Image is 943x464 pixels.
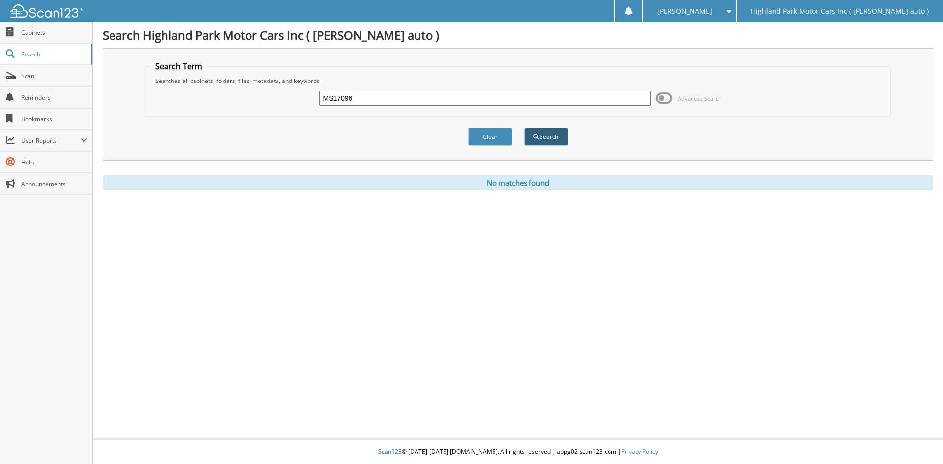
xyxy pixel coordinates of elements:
[21,115,87,123] span: Bookmarks
[21,136,81,145] span: User Reports
[10,4,83,18] img: scan123-logo-white.svg
[378,447,402,456] span: Scan123
[894,417,943,464] iframe: Chat Widget
[93,440,943,464] div: © [DATE]-[DATE] [DOMAIN_NAME]. All rights reserved | appg02-scan123-com |
[150,77,886,85] div: Searches all cabinets, folders, files, metadata, and keywords
[21,93,87,102] span: Reminders
[103,175,933,190] div: No matches found
[21,180,87,188] span: Announcements
[21,158,87,166] span: Help
[468,128,512,146] button: Clear
[21,50,86,58] span: Search
[21,72,87,80] span: Scan
[751,8,929,14] span: Highland Park Motor Cars Inc ( [PERSON_NAME] auto )
[524,128,568,146] button: Search
[150,61,207,72] legend: Search Term
[657,8,712,14] span: [PERSON_NAME]
[621,447,658,456] a: Privacy Policy
[678,95,721,102] span: Advanced Search
[21,28,87,37] span: Cabinets
[103,27,933,43] h1: Search Highland Park Motor Cars Inc ( [PERSON_NAME] auto )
